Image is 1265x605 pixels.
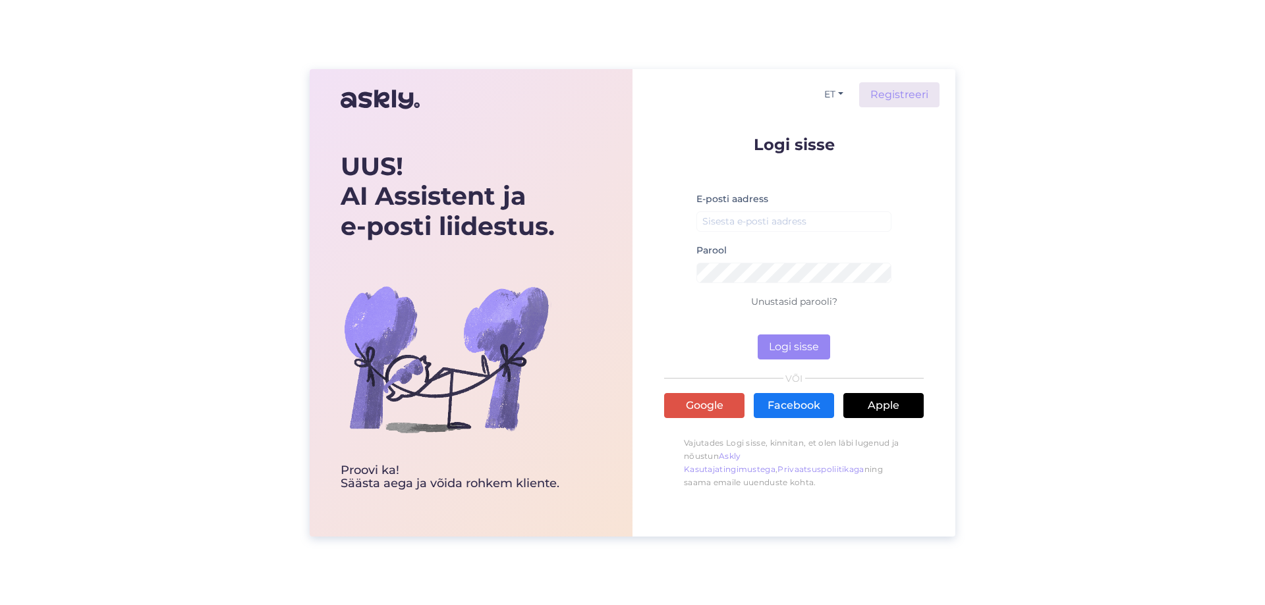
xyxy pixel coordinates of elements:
[341,253,551,464] img: bg-askly
[696,211,891,232] input: Sisesta e-posti aadress
[341,464,559,490] div: Proovi ka! Säästa aega ja võida rohkem kliente.
[777,464,864,474] a: Privaatsuspoliitikaga
[696,192,768,206] label: E-posti aadress
[341,84,420,115] img: Askly
[664,393,745,418] a: Google
[664,430,924,496] p: Vajutades Logi sisse, kinnitan, et olen läbi lugenud ja nõustun , ning saama emaile uuenduste kohta.
[341,151,559,242] div: UUS! AI Assistent ja e-posti liidestus.
[664,136,924,153] p: Logi sisse
[684,451,775,474] a: Askly Kasutajatingimustega
[783,374,805,383] span: VÕI
[859,82,940,107] a: Registreeri
[819,85,849,104] button: ET
[751,296,837,307] a: Unustasid parooli?
[754,393,834,418] a: Facebook
[696,244,727,257] label: Parool
[843,393,924,418] a: Apple
[758,334,830,359] button: Logi sisse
